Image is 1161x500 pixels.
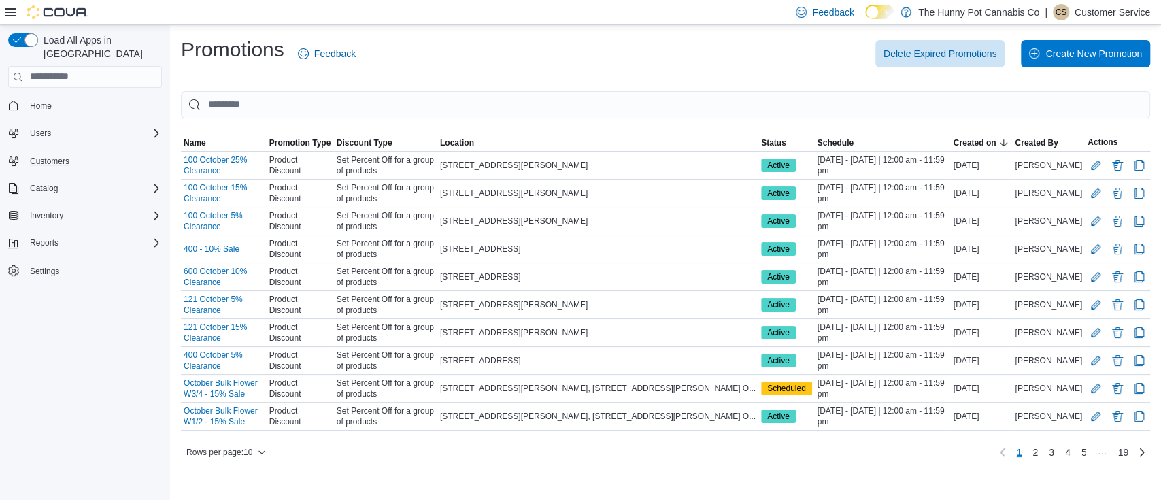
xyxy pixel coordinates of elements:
a: 121 October 15% Clearance [184,322,264,344]
span: [DATE] - [DATE] | 12:00 am - 11:59 pm [818,322,948,344]
img: Cova [27,5,88,19]
button: Delete Promotion [1109,213,1126,229]
span: Name [184,137,206,148]
span: Users [30,128,51,139]
span: 19 [1117,446,1128,459]
div: Set Percent Off for a group of products [334,235,437,263]
button: Catalog [3,179,167,198]
span: Active [761,326,796,339]
span: [STREET_ADDRESS][PERSON_NAME] [440,188,588,199]
span: [DATE] - [DATE] | 12:00 am - 11:59 pm [818,350,948,371]
span: [PERSON_NAME] [1015,271,1082,282]
div: Set Percent Off for a group of products [334,403,437,430]
li: Skipping pages 6 to 18 [1092,446,1112,462]
button: Edit Promotion [1088,408,1104,424]
span: [PERSON_NAME] [1015,160,1082,171]
span: Product Discount [269,154,331,176]
a: Home [24,98,57,114]
span: Reports [24,235,162,251]
button: Discount Type [334,135,437,151]
span: [PERSON_NAME] [1015,216,1082,227]
p: The Hunny Pot Cannabis Co [918,4,1039,20]
span: [STREET_ADDRESS][PERSON_NAME], [STREET_ADDRESS][PERSON_NAME] O... [440,383,756,394]
button: Clone Promotion [1131,185,1147,201]
span: [PERSON_NAME] [1015,244,1082,254]
span: Catalog [30,183,58,194]
button: Promotion Type [267,135,334,151]
button: Edit Promotion [1088,241,1104,257]
span: Feedback [314,47,356,61]
span: Settings [30,266,59,277]
button: Delete Promotion [1109,185,1126,201]
span: 3 [1049,446,1054,459]
button: Delete Promotion [1109,269,1126,285]
button: Inventory [3,206,167,225]
button: Reports [3,233,167,252]
p: Customer Service [1075,4,1150,20]
span: Product Discount [269,322,331,344]
span: Active [761,354,796,367]
span: Active [761,270,796,284]
a: Page 4 of 19 [1060,441,1076,463]
span: Active [761,242,796,256]
button: Delete Promotion [1109,297,1126,313]
span: Inventory [24,207,162,224]
span: Product Discount [269,405,331,427]
button: Created on [951,135,1013,151]
span: [PERSON_NAME] [1015,299,1082,310]
button: Users [3,124,167,143]
h1: Promotions [181,36,284,63]
button: Page 1 of 19 [1011,441,1027,463]
span: Product Discount [269,182,331,204]
div: Set Percent Off for a group of products [334,319,437,346]
span: Customers [30,156,69,167]
span: [PERSON_NAME] [1015,355,1082,366]
span: Feedback [812,5,854,19]
span: Scheduled [761,382,812,395]
div: Set Percent Off for a group of products [334,375,437,402]
div: [DATE] [951,408,1013,424]
button: Clone Promotion [1131,408,1147,424]
span: 2 [1032,446,1038,459]
button: Clone Promotion [1131,380,1147,397]
span: [DATE] - [DATE] | 12:00 am - 11:59 pm [818,154,948,176]
div: Set Percent Off for a group of products [334,207,437,235]
a: 121 October 5% Clearance [184,294,264,316]
span: [STREET_ADDRESS][PERSON_NAME] [440,299,588,310]
span: Delete Expired Promotions [884,47,997,61]
span: Create New Promotion [1045,47,1142,61]
div: [DATE] [951,380,1013,397]
button: Location [437,135,758,151]
a: Page 5 of 19 [1076,441,1092,463]
div: Set Percent Off for a group of products [334,152,437,179]
a: October Bulk Flower W3/4 - 15% Sale [184,378,264,399]
div: Set Percent Off for a group of products [334,291,437,318]
div: [DATE] [951,352,1013,369]
span: [DATE] - [DATE] | 12:00 am - 11:59 pm [818,238,948,260]
button: Rows per page:10 [181,444,271,461]
p: | [1045,4,1047,20]
nav: Pagination for table: [994,441,1150,463]
a: Page 2 of 19 [1027,441,1043,463]
button: Edit Promotion [1088,297,1104,313]
div: [DATE] [951,269,1013,285]
div: [DATE] [951,241,1013,257]
span: Product Discount [269,266,331,288]
a: 100 October 25% Clearance [184,154,264,176]
button: Delete Promotion [1109,157,1126,173]
span: Created on [954,137,996,148]
button: Edit Promotion [1088,157,1104,173]
span: Rows per page : 10 [186,447,252,458]
a: Next page [1134,444,1150,461]
input: Dark Mode [865,5,894,19]
button: Create New Promotion [1021,40,1150,67]
a: 600 October 10% Clearance [184,266,264,288]
button: Schedule [815,135,951,151]
span: Customers [24,152,162,169]
button: Delete Promotion [1109,324,1126,341]
span: [PERSON_NAME] [1015,327,1082,338]
span: Discount Type [337,137,392,148]
div: [DATE] [951,185,1013,201]
button: Previous page [994,444,1011,461]
button: Users [24,125,56,141]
